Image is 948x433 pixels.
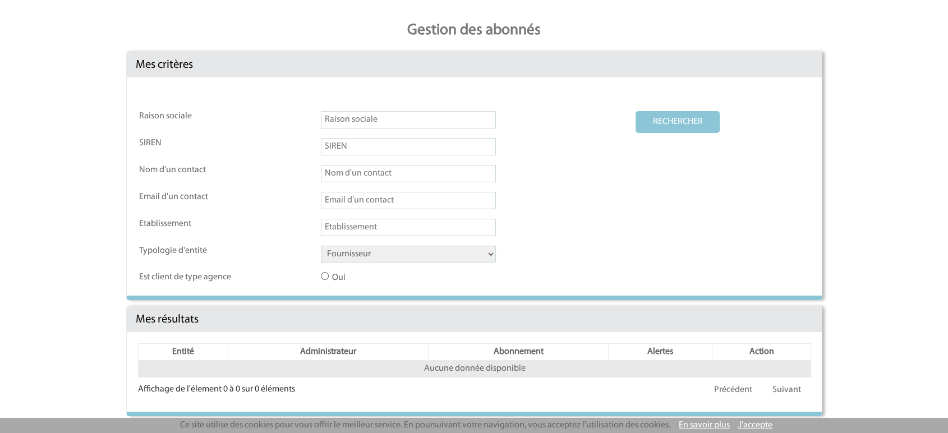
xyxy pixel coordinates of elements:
[127,52,822,77] div: Mes critères
[705,380,762,400] a: Précédent
[609,344,712,361] th: Alertes: activer pour trier la colonne par ordre croissant
[139,219,240,229] label: Etablissement
[139,111,240,122] label: Raison sociale
[139,246,240,256] label: Typologie d'entité
[139,192,240,202] label: Email d'un contact
[321,111,496,128] input: Raison sociale
[321,272,422,283] label: Oui
[679,421,730,430] a: En savoir plus
[121,11,827,51] p: Gestion des abonnés
[139,165,240,176] label: Nom d'un contact
[321,219,496,236] input: Etablissement
[228,344,428,361] th: Administrateur: activer pour trier la colonne par ordre croissant
[429,344,609,361] th: Abonnement: activer pour trier la colonne par ordre croissant
[321,138,496,155] input: SIREN
[712,344,811,361] th: Action: activer pour trier la colonne par ordre croissant
[763,380,811,400] a: Suivant
[321,165,496,182] input: Nom d'un contact
[636,111,720,133] button: RECHERCHER
[138,377,295,395] div: Affichage de l'élement 0 à 0 sur 0 éléments
[180,421,670,430] span: Ce site utilise des cookies pour vous offrir le meilleur service. En poursuivant votre navigation...
[127,306,822,332] div: Mes résultats
[139,344,228,361] th: Entité: activer pour trier la colonne par ordre décroissant
[139,361,811,377] td: Aucune donnée disponible
[321,192,496,209] input: Email d'un contact
[139,138,240,149] label: SIREN
[738,421,772,430] a: J'accepte
[139,272,240,283] label: Est client de type agence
